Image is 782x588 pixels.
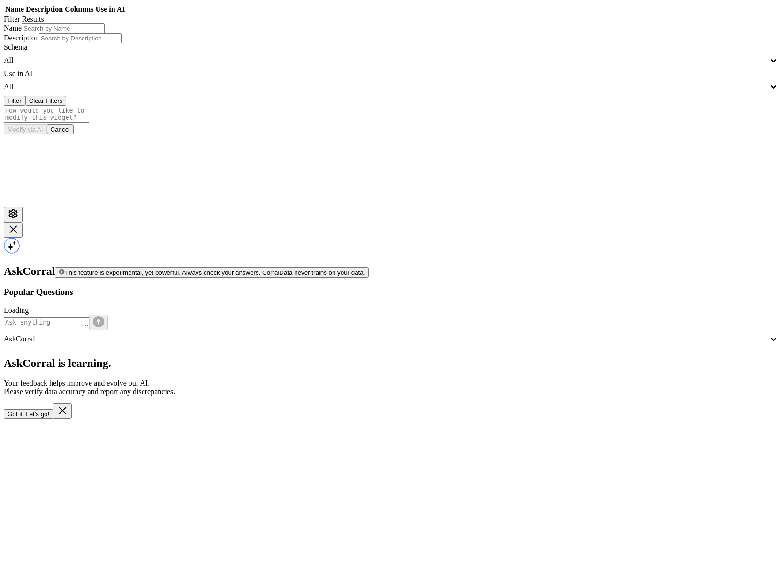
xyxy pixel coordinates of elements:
[4,56,768,65] div: All
[39,33,122,43] input: Search by Description
[47,124,74,134] button: Cancel
[25,5,63,14] th: Description
[4,265,55,277] span: AskCorral
[5,5,24,14] th: Name
[4,409,53,419] button: Got it. Let's go!
[4,306,778,315] div: Loading
[4,15,778,23] div: Filter Results
[22,23,105,33] input: Search by Name
[4,357,778,370] h2: AskCorral is learning.
[4,83,768,91] div: All
[95,5,125,14] th: Use in AI
[25,96,67,106] button: Clear Filters
[55,267,369,278] button: This feature is experimental, yet powerful. Always check your answers. CorralData never trains on...
[4,379,778,396] p: Your feedback helps improve and evolve our AI. Please verify data accuracy and report any discrep...
[4,43,28,51] label: Schema
[4,34,39,42] label: Description
[4,335,768,343] div: AskCorral
[4,96,25,106] button: Filter
[4,124,47,134] button: Modify via AI
[4,287,778,297] h3: Popular Questions
[65,269,365,276] span: This feature is experimental, yet powerful. Always check your answers. CorralData never trains on...
[64,5,94,14] th: Columns
[4,70,32,77] label: Use in AI
[4,24,22,32] label: Name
